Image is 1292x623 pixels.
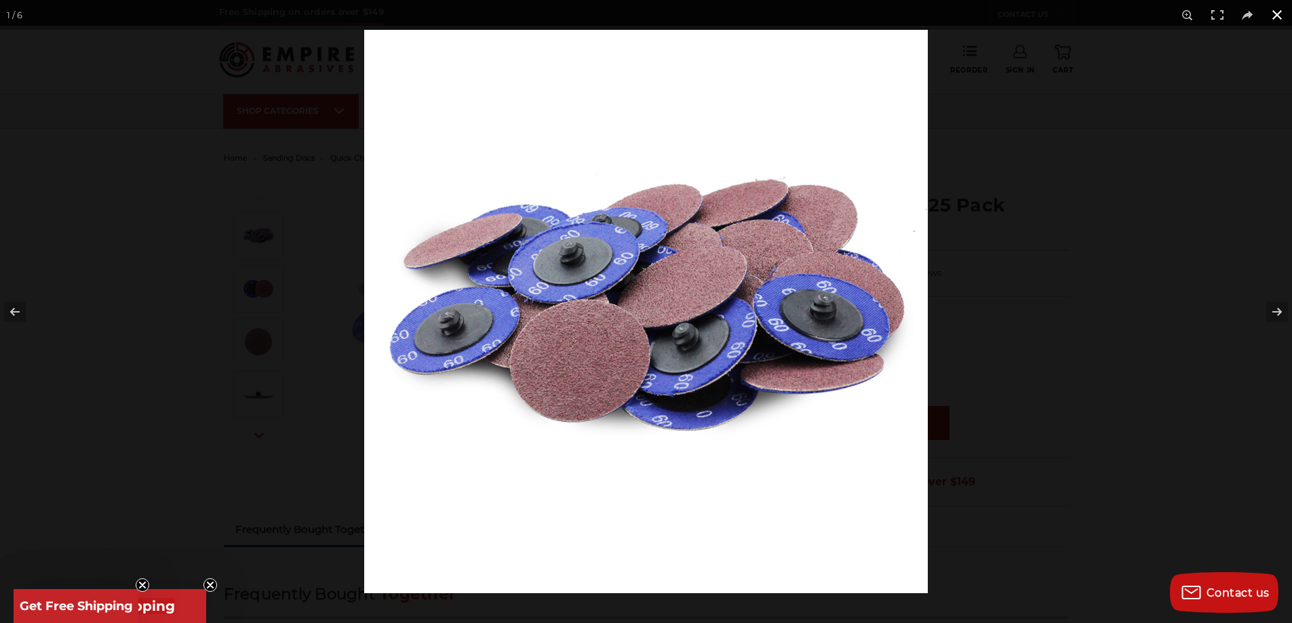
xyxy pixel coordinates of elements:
[136,578,149,592] button: Close teaser
[364,30,928,593] img: 60-GRI1__42413.1701717762.JPG
[20,599,133,614] span: Get Free Shipping
[1170,572,1278,613] button: Contact us
[1207,586,1270,599] span: Contact us
[14,589,138,623] div: Get Free ShippingClose teaser
[203,578,217,592] button: Close teaser
[1245,278,1292,346] button: Next (arrow right)
[14,589,206,623] div: Get Free ShippingClose teaser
